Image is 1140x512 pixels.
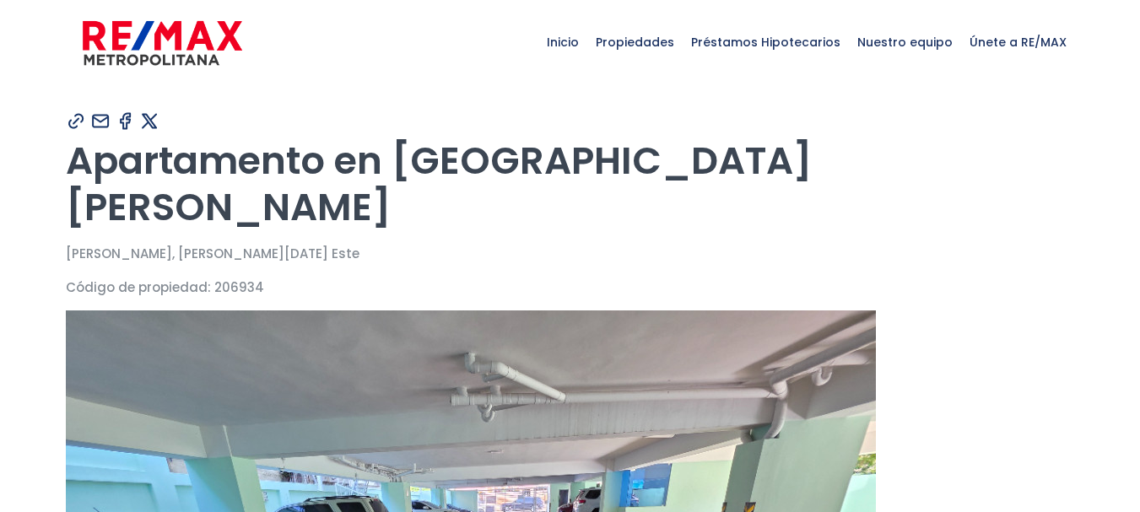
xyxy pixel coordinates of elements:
img: Compartir [66,110,87,132]
span: Préstamos Hipotecarios [683,17,849,67]
span: 206934 [214,278,264,296]
img: remax-metropolitana-logo [83,18,242,68]
img: Compartir [139,110,160,132]
span: Código de propiedad: [66,278,211,296]
p: [PERSON_NAME], [PERSON_NAME][DATE] Este [66,243,1075,264]
span: Propiedades [587,17,683,67]
span: Inicio [538,17,587,67]
h1: Apartamento en [GEOGRAPHIC_DATA][PERSON_NAME] [66,137,1075,230]
span: Únete a RE/MAX [961,17,1075,67]
span: Nuestro equipo [849,17,961,67]
img: Compartir [90,110,111,132]
img: Compartir [115,110,136,132]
